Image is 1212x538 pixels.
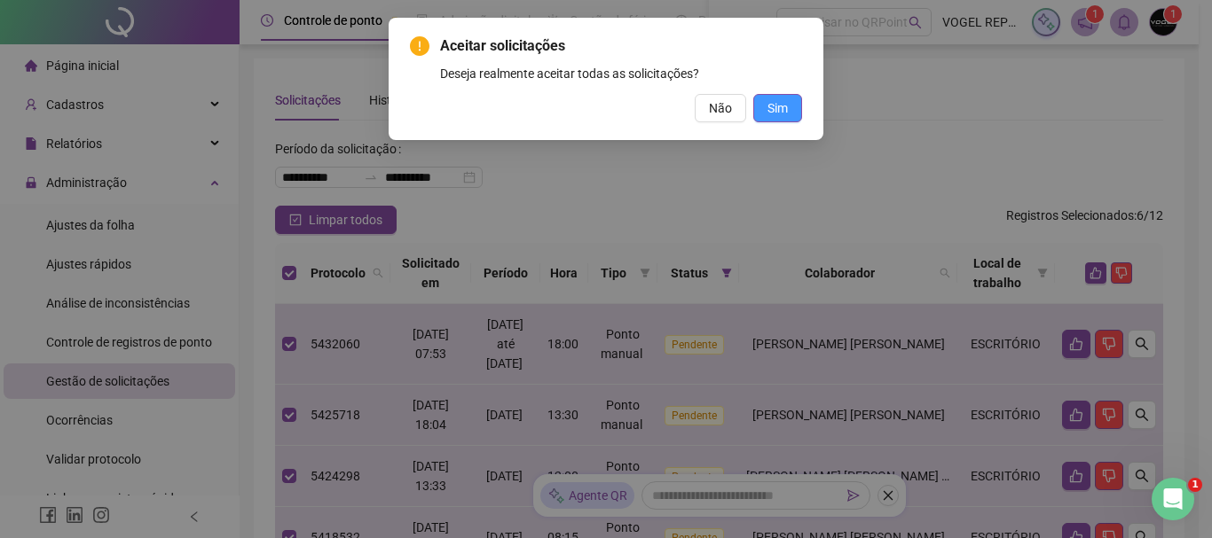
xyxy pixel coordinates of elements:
span: Aceitar solicitações [440,35,802,57]
div: Deseja realmente aceitar todas as solicitações? [440,64,802,83]
span: exclamation-circle [410,36,429,56]
button: Não [695,94,746,122]
span: 1 [1188,478,1202,492]
span: Não [709,98,732,118]
button: Sim [753,94,802,122]
span: Sim [767,98,788,118]
iframe: Intercom live chat [1152,478,1194,520]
